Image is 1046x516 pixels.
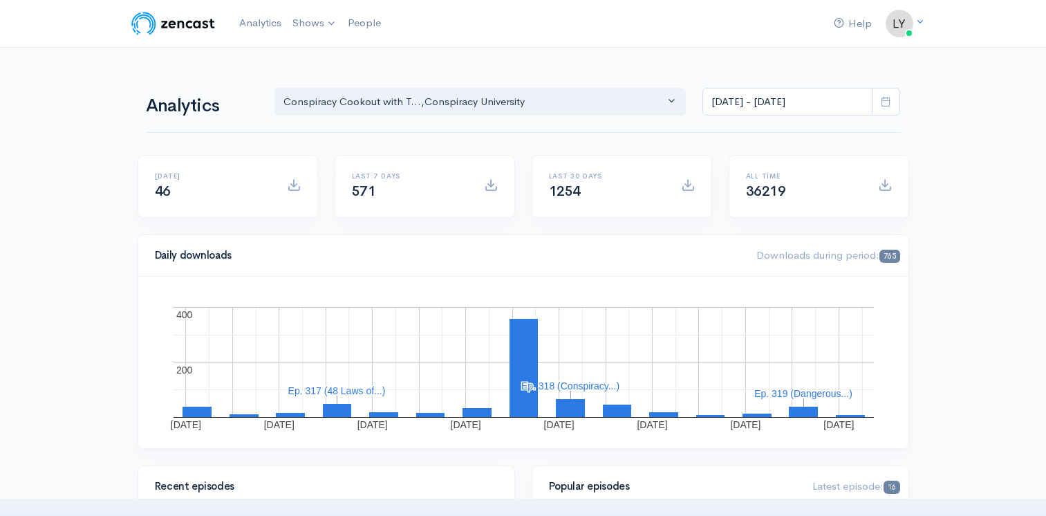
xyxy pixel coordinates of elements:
[549,172,664,180] h6: Last 30 days
[549,481,796,492] h4: Popular episodes
[999,469,1032,502] iframe: gist-messenger-bubble-iframe
[176,365,193,376] text: 200
[746,172,861,180] h6: All time
[274,88,687,116] button: Conspiracy Cookout with T..., Conspiracy University
[146,96,258,116] h1: Analytics
[812,479,899,492] span: Latest episode:
[155,250,740,261] h4: Daily downloads
[886,10,913,37] img: ...
[287,8,342,39] a: Shows
[352,183,376,200] span: 571
[357,419,387,430] text: [DATE]
[155,293,892,432] svg: A chart.
[702,88,872,116] input: analytics date range selector
[234,8,287,38] a: Analytics
[549,183,581,200] span: 1254
[637,419,667,430] text: [DATE]
[823,419,854,430] text: [DATE]
[521,380,619,391] text: Ep. 318 (Conspiracy...)
[129,10,217,37] img: ZenCast Logo
[155,183,171,200] span: 46
[263,419,294,430] text: [DATE]
[176,309,193,320] text: 400
[352,172,467,180] h6: Last 7 days
[828,9,877,39] a: Help
[754,388,852,399] text: Ep. 319 (Dangerous...)
[884,481,899,494] span: 16
[288,385,385,396] text: Ep. 317 (48 Laws of...)
[170,419,200,430] text: [DATE]
[283,94,665,110] div: Conspiracy Cookout with T... , Conspiracy University
[155,481,489,492] h4: Recent episodes
[450,419,480,430] text: [DATE]
[879,250,899,263] span: 765
[746,183,786,200] span: 36219
[342,8,386,38] a: People
[155,172,270,180] h6: [DATE]
[543,419,574,430] text: [DATE]
[730,419,760,430] text: [DATE]
[756,248,899,261] span: Downloads during period:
